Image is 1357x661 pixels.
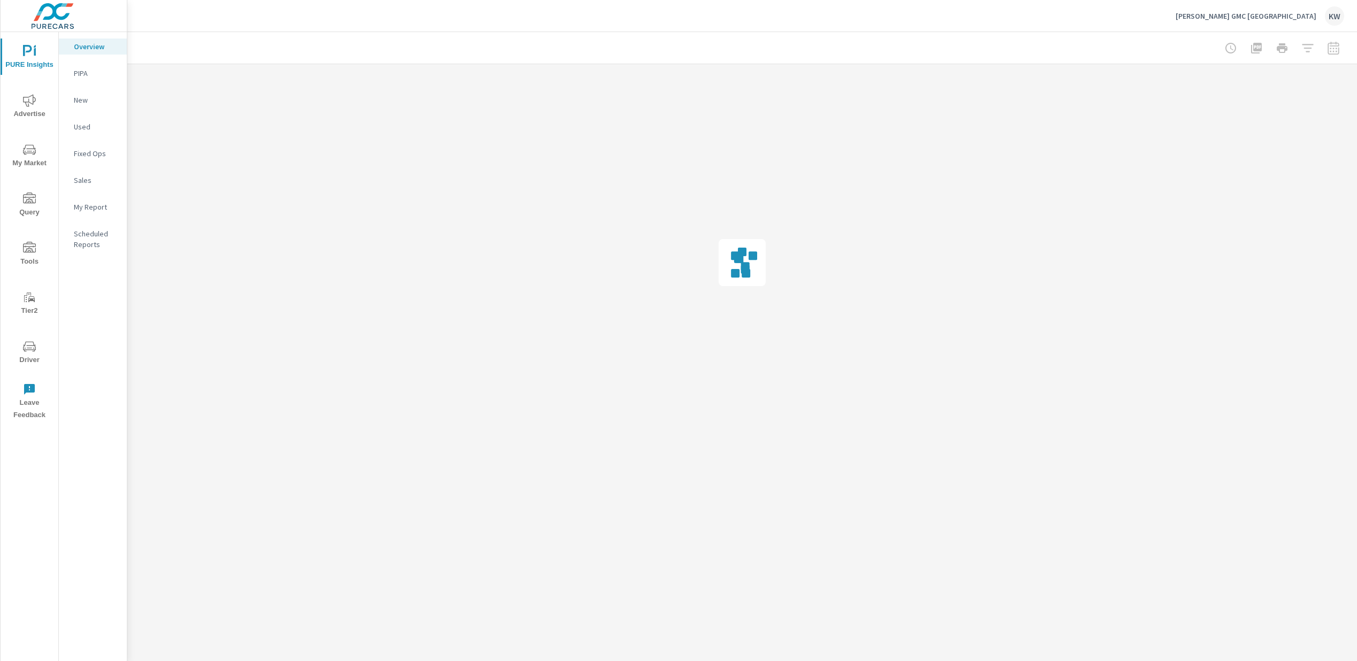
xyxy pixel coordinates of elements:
span: PURE Insights [4,45,55,71]
span: Query [4,193,55,219]
div: My Report [59,199,127,215]
span: Tools [4,242,55,268]
div: Fixed Ops [59,145,127,162]
span: Advertise [4,94,55,120]
span: My Market [4,143,55,170]
div: Sales [59,172,127,188]
span: Tier2 [4,291,55,317]
div: KW [1325,6,1344,26]
p: PIPA [74,68,118,79]
p: Used [74,121,118,132]
span: Driver [4,340,55,366]
p: New [74,95,118,105]
div: New [59,92,127,108]
div: Scheduled Reports [59,226,127,252]
p: My Report [74,202,118,212]
div: PIPA [59,65,127,81]
p: Scheduled Reports [74,228,118,250]
p: Fixed Ops [74,148,118,159]
div: nav menu [1,32,58,426]
p: Overview [74,41,118,52]
span: Leave Feedback [4,383,55,421]
div: Used [59,119,127,135]
div: Overview [59,39,127,55]
p: [PERSON_NAME] GMC [GEOGRAPHIC_DATA] [1176,11,1316,21]
p: Sales [74,175,118,186]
